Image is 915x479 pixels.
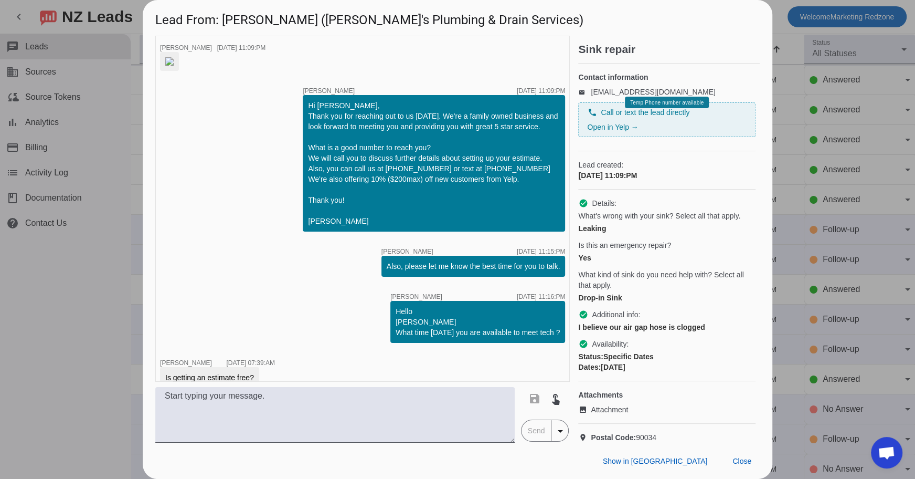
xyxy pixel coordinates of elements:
[578,363,601,371] strong: Dates:
[578,405,591,414] mat-icon: image
[630,100,704,106] span: Temp Phone number available
[587,108,597,117] mat-icon: phone
[591,88,715,96] a: [EMAIL_ADDRESS][DOMAIN_NAME]
[381,248,433,255] span: [PERSON_NAME]
[160,359,212,367] span: [PERSON_NAME]
[591,433,636,442] strong: Postal Code:
[578,310,588,319] mat-icon: check_circle
[578,211,740,221] span: What's wrong with your sink? Select all that apply.
[390,294,442,300] span: [PERSON_NAME]
[578,293,756,303] div: Drop-in Sink
[308,100,560,226] div: Hi [PERSON_NAME], Thank you for reaching out to us [DATE]. We're a family owned business and look...
[592,309,640,320] span: Additional info:
[578,362,756,372] div: [DATE]
[594,452,716,471] button: Show in [GEOGRAPHIC_DATA]
[732,457,751,465] span: Close
[226,360,274,366] div: [DATE] 07:39:AM
[591,404,628,415] span: Attachment
[578,390,756,400] h4: Attachments
[587,123,638,131] a: Open in Yelp →
[578,339,588,349] mat-icon: check_circle
[578,322,756,332] div: I believe our air gap hose is clogged
[578,89,591,95] mat-icon: email
[578,352,603,361] strong: Status:
[871,437,902,468] div: Open chat
[165,57,174,66] img: ZIEVbTc2UBbMh8tGmrFF9g
[165,372,254,383] div: Is getting an estimate free?
[160,44,212,51] span: [PERSON_NAME]
[549,392,562,405] mat-icon: touch_app
[387,261,560,272] div: Also, please let me know the best time for you to talk.​
[578,199,588,208] mat-icon: check_circle
[578,170,756,181] div: [DATE] 11:09:PM
[578,269,756,290] span: What kind of sink do you need help with? Select all that apply.
[578,351,756,362] div: Specific Dates
[578,404,756,415] a: Attachment
[517,248,565,255] div: [DATE] 11:15:PM
[578,223,756,234] div: Leaking
[601,107,689,118] span: Call or text the lead directly
[578,240,671,251] span: Is this an emergency repair?
[578,253,756,263] div: Yes
[578,44,760,55] h2: Sink repair
[578,72,756,82] h4: Contact information
[603,457,707,465] span: Show in [GEOGRAPHIC_DATA]
[517,88,565,94] div: [DATE] 11:09:PM
[592,198,616,209] span: Details:
[591,432,656,443] span: 90034
[217,45,265,51] div: [DATE] 11:09:PM
[724,452,760,471] button: Close
[578,433,591,442] mat-icon: location_on
[578,160,756,170] span: Lead created:
[396,306,560,338] div: Hello [PERSON_NAME] What time [DATE] you are available to meet tech ?
[592,339,629,349] span: Availability:
[517,294,565,300] div: [DATE] 11:16:PM
[554,425,566,438] mat-icon: arrow_drop_down
[303,88,355,94] span: [PERSON_NAME]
